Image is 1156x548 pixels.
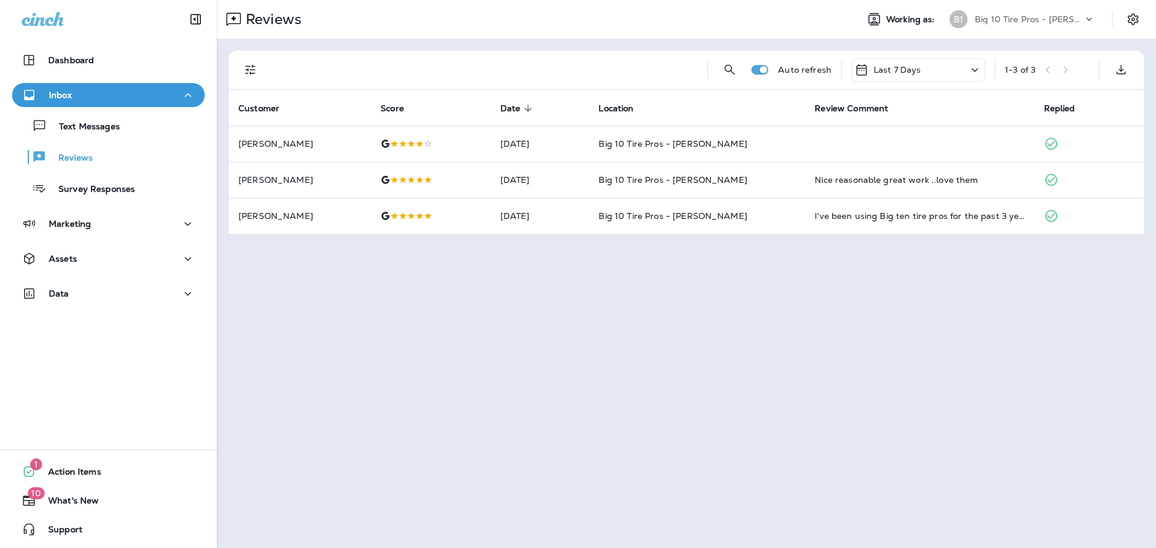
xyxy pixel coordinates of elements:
p: Auto refresh [778,65,831,75]
p: Assets [49,254,77,263]
p: Data [49,289,69,298]
button: Marketing [12,212,205,236]
span: Location [598,103,633,114]
td: [DATE] [491,198,589,234]
div: Nice reasonable great work ..love them [815,174,1024,186]
span: Support [36,525,82,539]
p: Reviews [46,153,93,164]
div: B1 [949,10,968,28]
p: [PERSON_NAME] [238,175,361,185]
button: Collapse Sidebar [179,7,213,31]
div: 1 - 3 of 3 [1005,65,1036,75]
span: Score [381,103,420,114]
span: Replied [1044,103,1091,114]
td: [DATE] [491,126,589,162]
button: Reviews [12,144,205,170]
button: Filters [238,58,263,82]
span: Big 10 Tire Pros - [PERSON_NAME] [598,138,747,149]
p: Big 10 Tire Pros - [PERSON_NAME] [975,14,1083,24]
td: [DATE] [491,162,589,198]
span: 1 [30,458,42,470]
span: Action Items [36,467,101,481]
span: 10 [28,487,45,499]
span: Replied [1044,103,1075,114]
button: Assets [12,247,205,271]
span: Date [500,103,521,114]
p: [PERSON_NAME] [238,211,361,221]
span: What's New [36,496,99,510]
p: Dashboard [48,55,94,65]
span: Customer [238,103,279,114]
span: Date [500,103,536,114]
span: Review Comment [815,103,904,114]
p: Last 7 Days [874,65,921,75]
p: [PERSON_NAME] [238,139,361,149]
p: Marketing [49,219,91,229]
button: Survey Responses [12,176,205,201]
p: Inbox [49,90,72,100]
button: Settings [1122,8,1144,30]
button: Dashboard [12,48,205,72]
button: Text Messages [12,113,205,138]
span: Location [598,103,649,114]
span: Working as: [886,14,937,25]
button: Search Reviews [718,58,742,82]
button: 1Action Items [12,460,205,484]
button: 10What's New [12,488,205,513]
p: Text Messages [47,122,120,133]
button: Support [12,517,205,541]
span: Customer [238,103,295,114]
div: I've been using Big ten tire pros for the past 3 years and I've had nothing but excellent service. [815,210,1024,222]
button: Export as CSV [1109,58,1133,82]
p: Survey Responses [46,184,135,195]
span: Score [381,103,404,114]
span: Big 10 Tire Pros - [PERSON_NAME] [598,174,747,185]
button: Data [12,282,205,306]
p: Reviews [241,10,302,28]
span: Big 10 Tire Pros - [PERSON_NAME] [598,211,747,221]
button: Inbox [12,83,205,107]
span: Review Comment [815,103,888,114]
